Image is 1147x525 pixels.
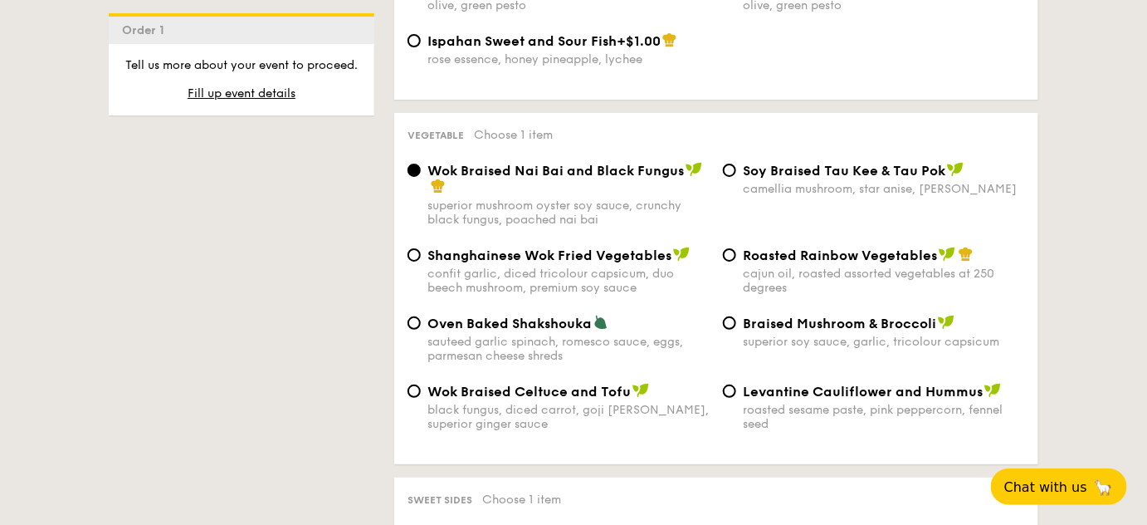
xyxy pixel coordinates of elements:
img: icon-vegan.f8ff3823.svg [984,383,1001,398]
input: Wok Braised Nai Bai and Black Fungussuperior mushroom oyster soy sauce, crunchy black fungus, poa... [408,164,421,177]
button: Chat with us🦙 [991,469,1127,505]
span: Ispahan Sweet and Sour Fish [427,33,617,49]
span: Order 1 [122,23,171,37]
span: Wok Braised Nai Bai and Black Fungus [427,163,684,179]
img: icon-vegan.f8ff3823.svg [938,315,954,330]
img: icon-vegan.f8ff3823.svg [673,247,690,262]
input: Roasted Rainbow Vegetablescajun oil, roasted assorted vegetables at 250 degrees [723,248,736,262]
span: Oven Baked Shakshouka [427,316,592,331]
input: Ispahan Sweet and Sour Fish+$1.00rose essence, honey pineapple, lychee [408,34,421,47]
span: ⁠Soy Braised Tau Kee & Tau Pok [743,163,945,179]
img: icon-vegan.f8ff3823.svg [686,162,702,177]
input: Shanghainese Wok Fried Vegetablesconfit garlic, diced tricolour capsicum, duo beech mushroom, pre... [408,248,421,262]
div: black fungus, diced carrot, goji [PERSON_NAME], superior ginger sauce [427,403,710,431]
div: roasted sesame paste, pink peppercorn, fennel seed [743,403,1025,431]
input: Levantine Cauliflower and Hummusroasted sesame paste, pink peppercorn, fennel seed [723,385,736,398]
input: Braised Mushroom & Broccolisuperior soy sauce, garlic, tricolour capsicum [723,316,736,330]
div: cajun oil, roasted assorted vegetables at 250 degrees [743,267,1025,295]
input: Wok Braised Celtuce and Tofublack fungus, diced carrot, goji [PERSON_NAME], superior ginger sauce [408,385,421,398]
span: Roasted Rainbow Vegetables [743,248,937,263]
div: superior soy sauce, garlic, tricolour capsicum [743,335,1025,349]
img: icon-vegetarian.fe4039eb.svg [593,315,608,330]
div: camellia mushroom, star anise, [PERSON_NAME] [743,182,1025,196]
span: 🦙 [1094,478,1114,497]
span: Fill up event details [188,86,295,101]
span: Braised Mushroom & Broccoli [743,316,936,331]
div: confit garlic, diced tricolour capsicum, duo beech mushroom, premium soy sauce [427,267,710,295]
span: Wok Braised Celtuce and Tofu [427,384,631,400]
div: sauteed garlic spinach, romesco sauce, eggs, parmesan cheese shreds [427,335,710,363]
input: ⁠Soy Braised Tau Kee & Tau Pokcamellia mushroom, star anise, [PERSON_NAME] [723,164,736,177]
div: superior mushroom oyster soy sauce, crunchy black fungus, poached nai bai [427,199,710,227]
span: Shanghainese Wok Fried Vegetables [427,248,671,263]
p: Tell us more about your event to proceed. [122,57,361,74]
span: Vegetable [408,130,464,141]
img: icon-chef-hat.a58ddaea.svg [959,247,974,262]
span: +$1.00 [617,33,661,49]
img: icon-vegan.f8ff3823.svg [947,162,964,177]
span: Choose 1 item [474,128,553,142]
span: Chat with us [1004,479,1087,495]
span: Levantine Cauliflower and Hummus [743,384,983,400]
img: icon-chef-hat.a58ddaea.svg [662,32,677,47]
span: Sweet sides [408,494,472,506]
div: rose essence, honey pineapple, lychee [427,52,710,66]
img: icon-chef-hat.a58ddaea.svg [431,179,446,194]
img: icon-vegan.f8ff3823.svg [632,383,649,398]
input: Oven Baked Shakshoukasauteed garlic spinach, romesco sauce, eggs, parmesan cheese shreds [408,316,421,330]
span: Choose 1 item [482,493,561,507]
img: icon-vegan.f8ff3823.svg [939,247,955,262]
